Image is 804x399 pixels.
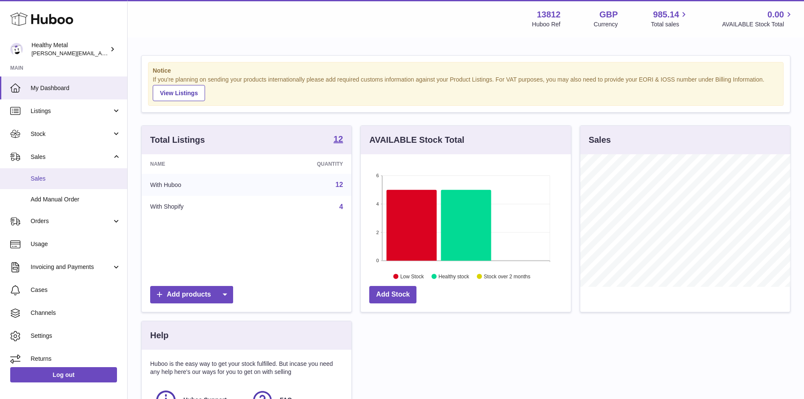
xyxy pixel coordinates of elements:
a: 985.14 Total sales [651,9,689,28]
a: 0.00 AVAILABLE Stock Total [722,9,794,28]
th: Quantity [255,154,351,174]
a: 4 [339,203,343,210]
td: With Huboo [142,174,255,196]
span: 0.00 [767,9,784,20]
span: Total sales [651,20,689,28]
strong: Notice [153,67,779,75]
a: View Listings [153,85,205,101]
strong: GBP [599,9,618,20]
span: Returns [31,355,121,363]
text: 2 [376,229,379,235]
a: Add products [150,286,233,303]
h3: Help [150,330,168,341]
h3: AVAILABLE Stock Total [369,134,464,146]
a: Add Stock [369,286,416,303]
strong: 13812 [537,9,561,20]
div: If you're planning on sending your products internationally please add required customs informati... [153,76,779,101]
span: 985.14 [653,9,679,20]
img: jose@healthy-metal.com [10,43,23,56]
span: My Dashboard [31,84,121,92]
span: Settings [31,332,121,340]
span: Listings [31,107,112,115]
span: Cases [31,286,121,294]
span: Add Manual Order [31,195,121,204]
span: Sales [31,175,121,183]
div: Huboo Ref [532,20,561,28]
text: 6 [376,173,379,178]
p: Huboo is the easy way to get your stock fulfilled. But incase you need any help here's our ways f... [150,360,343,376]
text: 4 [376,201,379,207]
th: Name [142,154,255,174]
td: With Shopify [142,196,255,218]
span: AVAILABLE Stock Total [722,20,794,28]
span: [PERSON_NAME][EMAIL_ADDRESS][DOMAIN_NAME] [31,50,171,57]
a: 12 [336,181,343,188]
a: Log out [10,367,117,382]
span: Stock [31,130,112,138]
text: Low Stock [400,273,424,279]
text: Healthy stock [439,273,470,279]
h3: Sales [589,134,611,146]
text: 0 [376,258,379,263]
span: Invoicing and Payments [31,263,112,271]
span: Usage [31,240,121,248]
strong: 12 [334,135,343,143]
h3: Total Listings [150,134,205,146]
span: Orders [31,217,112,225]
span: Channels [31,309,121,317]
div: Currency [594,20,618,28]
a: 12 [334,135,343,145]
text: Stock over 2 months [484,273,530,279]
div: Healthy Metal [31,41,108,57]
span: Sales [31,153,112,161]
